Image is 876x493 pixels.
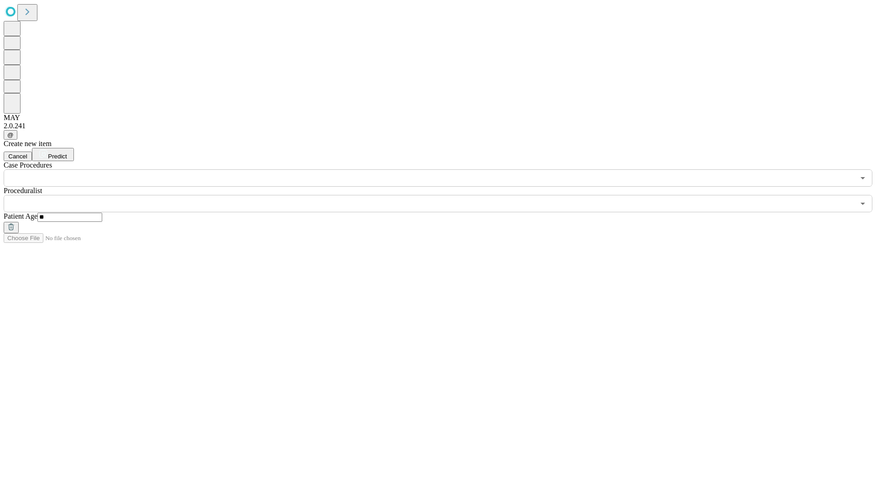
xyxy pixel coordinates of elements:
div: 2.0.241 [4,122,872,130]
div: MAY [4,114,872,122]
button: Cancel [4,152,32,161]
span: Proceduralist [4,187,42,194]
span: Cancel [8,153,27,160]
button: Open [856,197,869,210]
span: Scheduled Procedure [4,161,52,169]
button: Predict [32,148,74,161]
span: Predict [48,153,67,160]
button: Open [856,172,869,184]
span: Patient Age [4,212,37,220]
span: Create new item [4,140,52,147]
button: @ [4,130,17,140]
span: @ [7,131,14,138]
